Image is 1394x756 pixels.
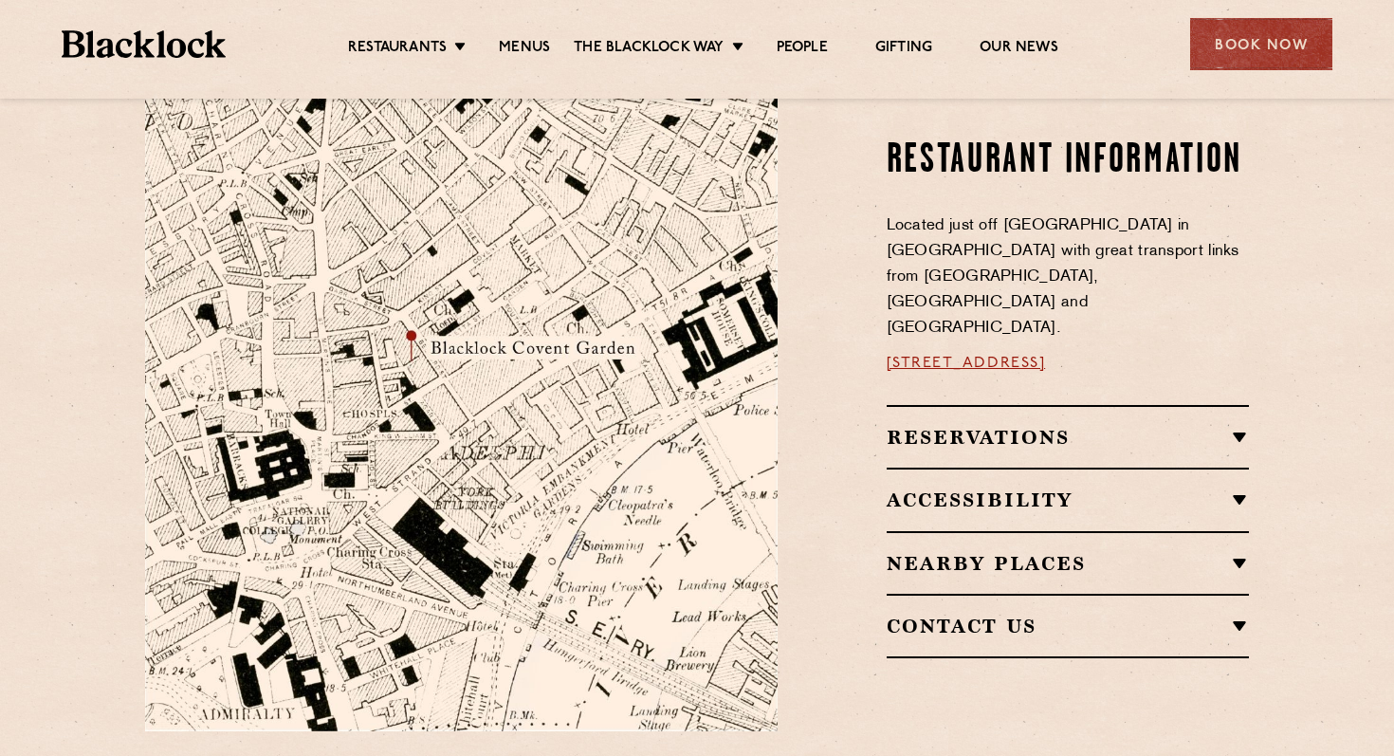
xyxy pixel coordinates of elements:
[887,356,1046,371] a: [STREET_ADDRESS]
[887,489,1250,511] h2: Accessibility
[887,138,1250,185] h2: Restaurant information
[887,218,1239,336] span: Located just off [GEOGRAPHIC_DATA] in [GEOGRAPHIC_DATA] with great transport links from [GEOGRAPH...
[887,552,1250,575] h2: Nearby Places
[499,39,550,60] a: Menus
[348,39,447,60] a: Restaurants
[1190,18,1332,70] div: Book Now
[980,39,1058,60] a: Our News
[777,39,828,60] a: People
[875,39,932,60] a: Gifting
[574,554,839,731] img: svg%3E
[62,30,226,58] img: BL_Textured_Logo-footer-cropped.svg
[887,426,1250,449] h2: Reservations
[887,615,1250,637] h2: Contact Us
[574,39,724,60] a: The Blacklock Way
